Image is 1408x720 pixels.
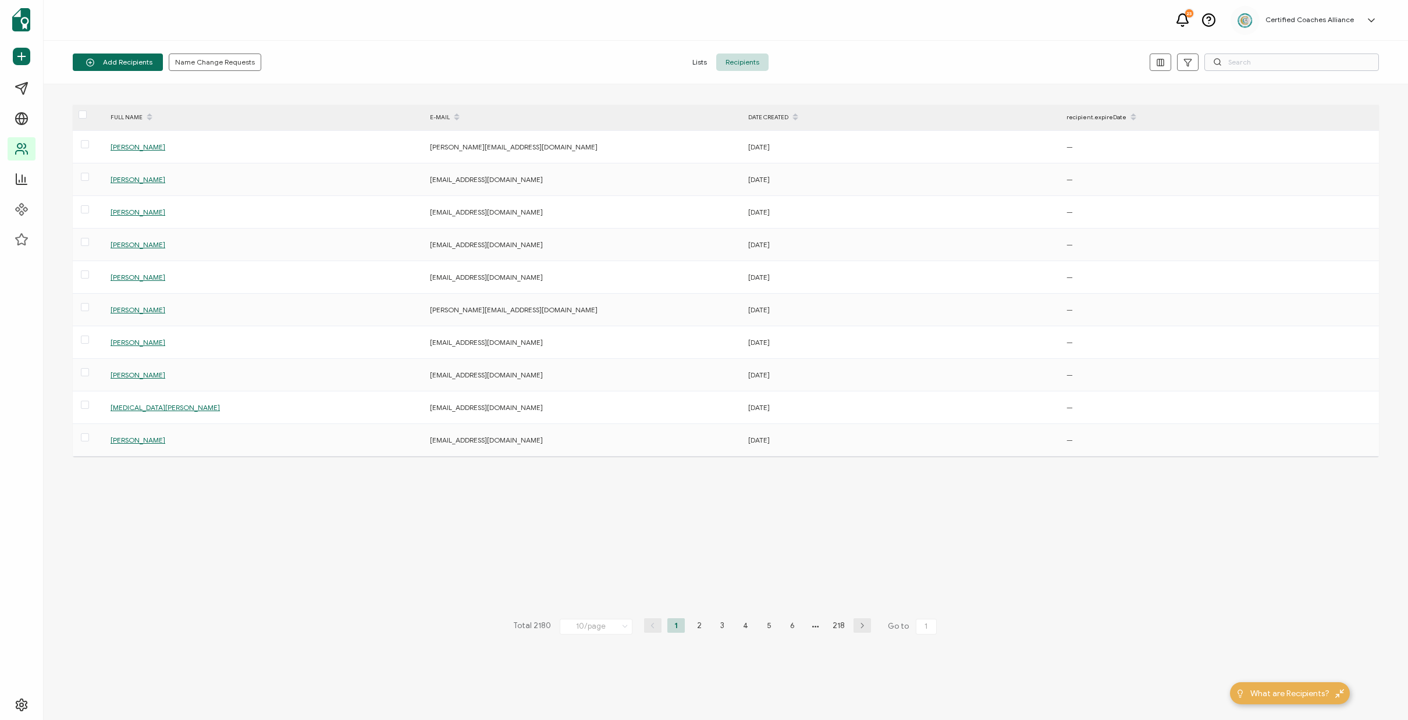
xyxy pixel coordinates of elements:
span: [PERSON_NAME][EMAIL_ADDRESS][DOMAIN_NAME] [430,305,598,314]
span: [DATE] [748,436,770,444]
span: [DATE] [748,142,770,151]
span: — [1066,175,1073,184]
span: [PERSON_NAME] [111,273,165,281]
span: [DATE] [748,175,770,184]
input: Search [1204,54,1379,71]
span: Name Change Requests [175,59,255,66]
li: 5 [760,618,778,633]
span: [PERSON_NAME][EMAIL_ADDRESS][DOMAIN_NAME] [430,142,598,151]
img: 2aa27aa7-df99-43f9-bc54-4d90c804c2bd.png [1236,12,1254,29]
span: [DATE] [748,338,770,347]
button: Name Change Requests [169,54,261,71]
span: Lists [683,54,716,71]
span: Go to [888,618,939,635]
button: Add Recipients [73,54,163,71]
span: [EMAIL_ADDRESS][DOMAIN_NAME] [430,175,543,184]
div: DATE CREATED [742,108,1061,127]
span: [PERSON_NAME] [111,175,165,184]
div: E-MAIL [424,108,742,127]
span: [EMAIL_ADDRESS][DOMAIN_NAME] [430,436,543,444]
input: Select [560,619,632,635]
div: FULL NAME [105,108,424,127]
span: [EMAIL_ADDRESS][DOMAIN_NAME] [430,370,543,379]
span: — [1066,273,1073,281]
img: minimize-icon.svg [1335,689,1344,698]
span: [EMAIL_ADDRESS][DOMAIN_NAME] [430,403,543,412]
li: 3 [714,618,731,633]
span: — [1066,436,1073,444]
span: [DATE] [748,403,770,412]
span: — [1066,240,1073,249]
div: recipient.expireDate [1061,108,1379,127]
span: [PERSON_NAME] [111,240,165,249]
li: 4 [737,618,755,633]
span: [DATE] [748,208,770,216]
span: [EMAIL_ADDRESS][DOMAIN_NAME] [430,240,543,249]
span: [DATE] [748,370,770,379]
li: 2 [691,618,708,633]
span: — [1066,305,1073,314]
span: — [1066,403,1073,412]
span: — [1066,142,1073,151]
span: — [1066,208,1073,216]
span: [DATE] [748,305,770,314]
span: Total 2180 [513,618,551,635]
span: [PERSON_NAME] [111,436,165,444]
h5: Certified Coaches Alliance [1265,16,1354,24]
span: [EMAIL_ADDRESS][DOMAIN_NAME] [430,208,543,216]
img: sertifier-logomark-colored.svg [12,8,30,31]
span: [PERSON_NAME] [111,142,165,151]
span: — [1066,370,1073,379]
span: [PERSON_NAME] [111,208,165,216]
span: [PERSON_NAME] [111,370,165,379]
span: [MEDICAL_DATA][PERSON_NAME] [111,403,220,412]
span: [EMAIL_ADDRESS][DOMAIN_NAME] [430,273,543,281]
span: Recipients [716,54,769,71]
li: 1 [667,618,685,633]
div: 23 [1185,9,1193,17]
span: [PERSON_NAME] [111,338,165,347]
li: 218 [830,618,848,633]
span: [EMAIL_ADDRESS][DOMAIN_NAME] [430,338,543,347]
span: [PERSON_NAME] [111,305,165,314]
span: [DATE] [748,273,770,281]
span: What are Recipients? [1250,687,1329,700]
li: 6 [784,618,801,633]
span: [DATE] [748,240,770,249]
span: — [1066,338,1073,347]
